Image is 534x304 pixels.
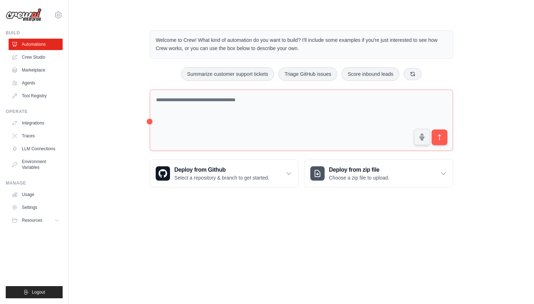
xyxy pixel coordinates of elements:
[6,180,63,186] div: Manage
[6,30,63,36] div: Build
[32,289,45,295] span: Logout
[9,39,63,50] a: Automations
[9,202,63,213] a: Settings
[278,67,337,81] button: Triage GitHub issues
[9,130,63,142] a: Traces
[156,36,447,53] p: Welcome to Crew! What kind of automation do you want to build? I'll include some examples if you'...
[9,189,63,200] a: Usage
[341,67,399,81] button: Score inbound leads
[9,215,63,226] button: Resources
[329,174,389,181] p: Choose a zip file to upload.
[9,64,63,76] a: Marketplace
[174,174,269,181] p: Select a repository & branch to get started.
[6,109,63,114] div: Operate
[9,77,63,89] a: Agents
[329,166,389,174] h3: Deploy from zip file
[9,52,63,63] a: Crew Studio
[6,286,63,298] button: Logout
[9,156,63,173] a: Environment Variables
[9,143,63,155] a: LLM Connections
[22,217,42,223] span: Resources
[181,67,274,81] button: Summarize customer support tickets
[174,166,269,174] h3: Deploy from Github
[6,8,42,22] img: Logo
[9,90,63,102] a: Tool Registry
[9,117,63,129] a: Integrations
